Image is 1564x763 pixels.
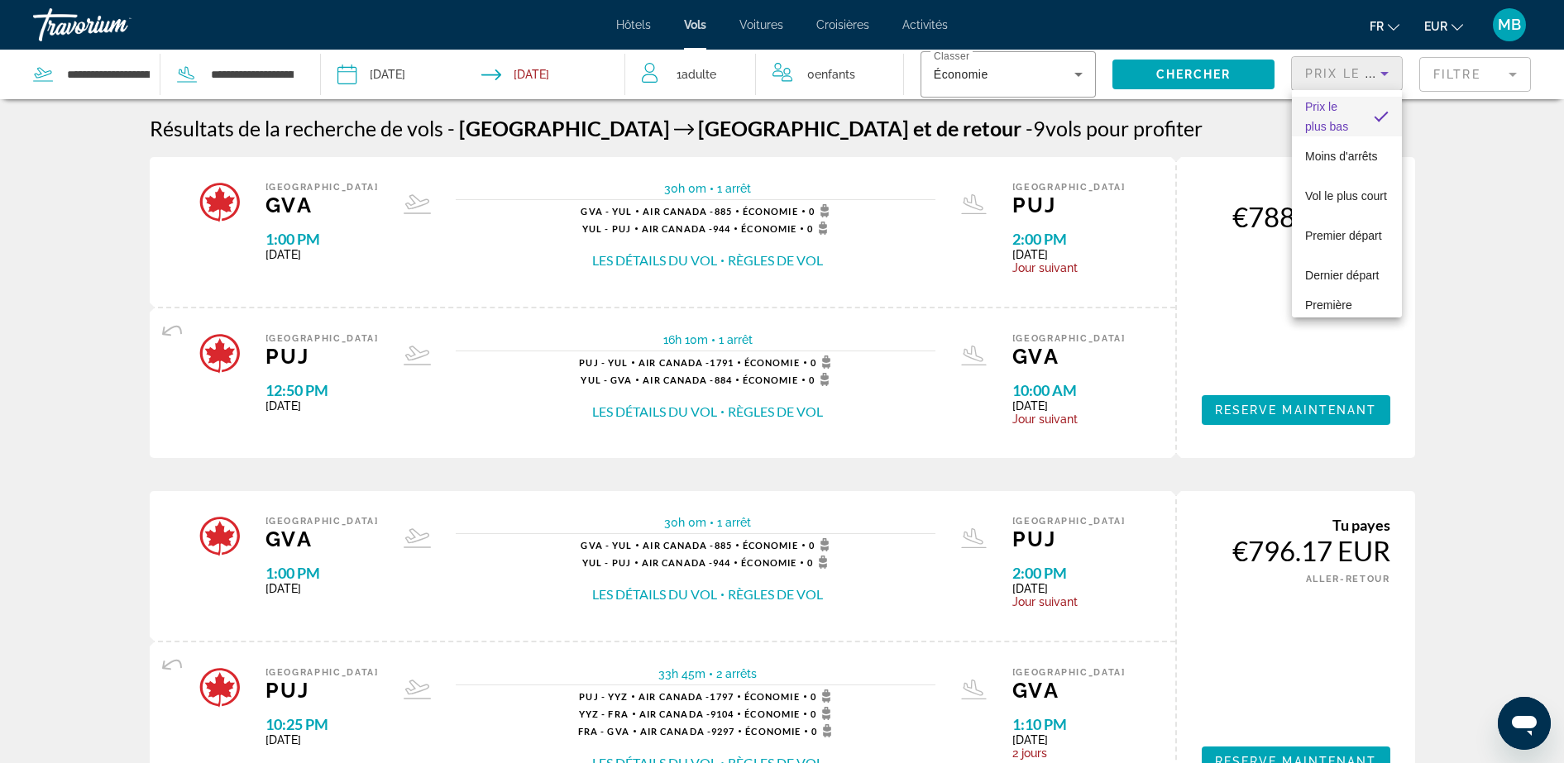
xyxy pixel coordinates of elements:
[1305,229,1382,242] span: Premier départ
[1305,298,1352,331] span: Première arrivée
[1305,100,1348,133] span: Prix ​​le plus bas
[1305,269,1380,282] span: Dernier départ
[1292,90,1402,317] div: Sort by
[1498,697,1551,750] iframe: Bouton de lancement de la fenêtre de messagerie
[1305,189,1387,203] span: Vol le plus court
[1305,150,1377,163] span: Moins d'arrêts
